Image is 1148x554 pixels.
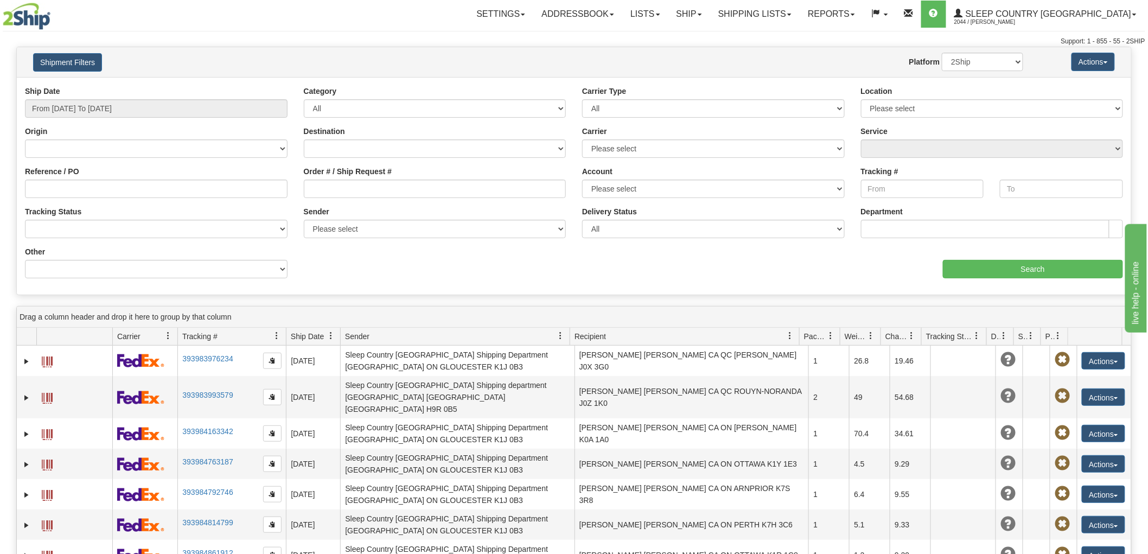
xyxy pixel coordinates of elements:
[582,206,637,217] label: Delivery Status
[808,376,849,418] td: 2
[1082,425,1125,442] button: Actions
[995,327,1013,345] a: Delivery Status filter column settings
[42,424,53,442] a: Label
[890,479,930,510] td: 9.55
[991,331,1000,342] span: Delivery Status
[808,479,849,510] td: 1
[263,456,282,472] button: Copy to clipboard
[1055,352,1070,367] span: Pickup Not Assigned
[25,86,60,97] label: Ship Date
[159,327,177,345] a: Carrier filter column settings
[117,488,164,501] img: 2 - FedEx Express®
[1049,327,1068,345] a: Pickup Status filter column settings
[622,1,668,28] a: Lists
[25,166,79,177] label: Reference / PO
[575,449,809,479] td: [PERSON_NAME] [PERSON_NAME] CA ON OTTAWA K1Y 1E3
[890,449,930,479] td: 9.29
[1072,53,1115,71] button: Actions
[582,126,607,137] label: Carrier
[1082,389,1125,406] button: Actions
[3,3,50,30] img: logo2044.jpg
[182,427,233,436] a: 393984163342
[1045,331,1055,342] span: Pickup Status
[340,376,575,418] td: Sleep Country [GEOGRAPHIC_DATA] Shipping department [GEOGRAPHIC_DATA] [GEOGRAPHIC_DATA] [GEOGRAPH...
[890,510,930,540] td: 9.33
[861,166,898,177] label: Tracking #
[33,53,102,72] button: Shipment Filters
[890,376,930,418] td: 54.68
[304,86,337,97] label: Category
[862,327,881,345] a: Weight filter column settings
[117,457,164,471] img: 2 - FedEx Express®
[668,1,710,28] a: Ship
[954,17,1036,28] span: 2044 / [PERSON_NAME]
[291,331,324,342] span: Ship Date
[286,479,340,510] td: [DATE]
[1082,486,1125,503] button: Actions
[267,327,286,345] a: Tracking # filter column settings
[808,418,849,449] td: 1
[890,346,930,376] td: 19.46
[849,449,890,479] td: 4.5
[946,1,1145,28] a: Sleep Country [GEOGRAPHIC_DATA] 2044 / [PERSON_NAME]
[304,126,345,137] label: Destination
[849,376,890,418] td: 49
[861,206,903,217] label: Department
[1018,331,1028,342] span: Shipment Issues
[117,427,164,441] img: 2 - FedEx Express®
[849,418,890,449] td: 70.4
[340,346,575,376] td: Sleep Country [GEOGRAPHIC_DATA] Shipping Department [GEOGRAPHIC_DATA] ON GLOUCESTER K1J 0B3
[943,260,1123,278] input: Search
[3,37,1145,46] div: Support: 1 - 855 - 55 - 2SHIP
[861,180,984,198] input: From
[182,457,233,466] a: 393984763187
[1000,456,1016,471] span: Unknown
[263,517,282,533] button: Copy to clipboard
[286,346,340,376] td: [DATE]
[909,56,940,67] label: Platform
[575,331,606,342] span: Recipient
[582,166,613,177] label: Account
[1000,352,1016,367] span: Unknown
[182,354,233,363] a: 393983976234
[263,486,282,502] button: Copy to clipboard
[890,418,930,449] td: 34.61
[304,166,392,177] label: Order # / Ship Request #
[710,1,800,28] a: Shipping lists
[1082,352,1125,370] button: Actions
[849,510,890,540] td: 5.1
[8,7,100,20] div: live help - online
[903,327,921,345] a: Charge filter column settings
[804,331,827,342] span: Packages
[21,520,32,531] a: Expand
[340,449,575,479] td: Sleep Country [GEOGRAPHIC_DATA] Shipping Department [GEOGRAPHIC_DATA] ON GLOUCESTER K1J 0B3
[42,388,53,405] a: Label
[1000,486,1016,501] span: Unknown
[1055,517,1070,532] span: Pickup Not Assigned
[17,307,1131,328] div: grid grouping header
[286,510,340,540] td: [DATE]
[575,418,809,449] td: [PERSON_NAME] [PERSON_NAME] CA ON [PERSON_NAME] K0A 1A0
[286,418,340,449] td: [DATE]
[117,331,141,342] span: Carrier
[821,327,840,345] a: Packages filter column settings
[340,510,575,540] td: Sleep Country [GEOGRAPHIC_DATA] Shipping Department [GEOGRAPHIC_DATA] ON GLOUCESTER K1J 0B3
[25,206,81,217] label: Tracking Status
[42,515,53,533] a: Label
[849,479,890,510] td: 6.4
[1123,221,1147,332] iframe: chat widget
[286,449,340,479] td: [DATE]
[21,356,32,367] a: Expand
[117,518,164,532] img: 2 - FedEx Express®
[849,346,890,376] td: 26.8
[182,488,233,496] a: 393984792746
[21,459,32,470] a: Expand
[861,126,888,137] label: Service
[1082,516,1125,533] button: Actions
[963,9,1131,18] span: Sleep Country [GEOGRAPHIC_DATA]
[42,485,53,502] a: Label
[926,331,973,342] span: Tracking Status
[781,327,799,345] a: Recipient filter column settings
[575,376,809,418] td: [PERSON_NAME] [PERSON_NAME] CA QC ROUYN-NORANDA J0Z 1K0
[263,353,282,369] button: Copy to clipboard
